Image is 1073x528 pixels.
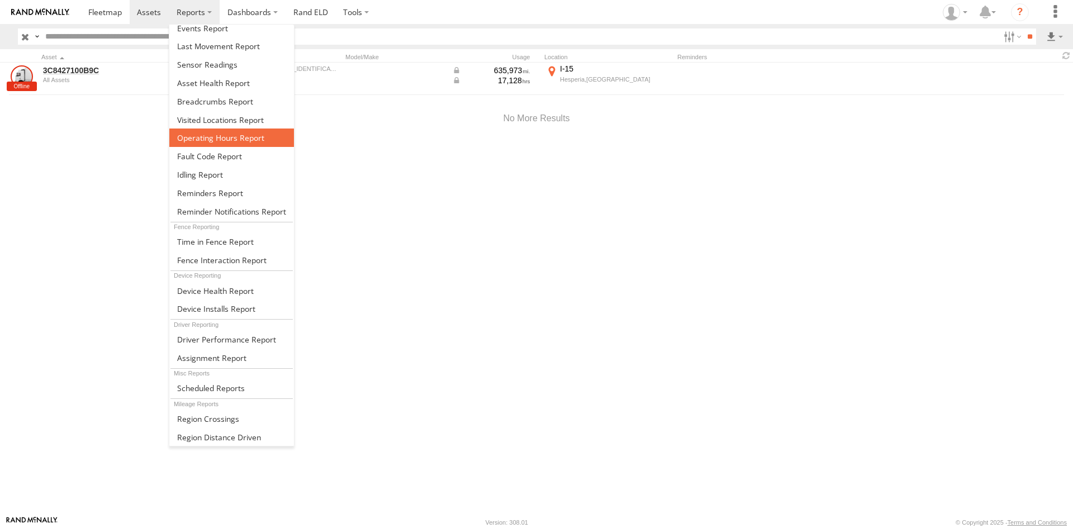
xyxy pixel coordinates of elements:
a: Scheduled Reports [169,379,294,397]
div: 1XPBDP9XXKD625523 [253,65,339,72]
a: Asset Operating Hours Report [169,129,294,147]
div: Hesperia,[GEOGRAPHIC_DATA] [560,75,671,83]
a: Fault Code Report [169,147,294,165]
a: Service Reminder Notifications Report [169,202,294,221]
a: Assignment Report [169,349,294,367]
a: Full Events Report [169,19,294,37]
div: © Copyright 2025 - [956,519,1067,526]
div: Data from Vehicle CANbus [452,75,530,85]
img: rand-logo.svg [11,8,69,16]
div: Click to Sort [41,53,198,61]
label: Click to View Current Location [544,64,673,94]
div: I-15 [560,64,671,74]
a: Last Movement Report [169,37,294,55]
div: Reminders [677,53,856,61]
a: 3C8427100B9C [43,65,196,75]
div: Model/Make [345,53,446,61]
a: Region Distance Driven [169,428,294,446]
div: Version: 308.01 [486,519,528,526]
span: Refresh [1060,50,1073,61]
a: Visit our Website [6,517,58,528]
div: Usage [450,53,540,61]
label: Export results as... [1045,28,1064,45]
label: Search Filter Options [999,28,1023,45]
div: Barry Frye [939,4,971,21]
a: Idling Report [169,165,294,184]
a: Driver Performance Report [169,330,294,349]
div: Data from Vehicle CANbus [452,65,530,75]
a: Fence Interaction Report [169,251,294,269]
a: Asset Health Report [169,74,294,92]
div: undefined [43,77,196,83]
a: Terms and Conditions [1008,519,1067,526]
a: Device Health Report [169,282,294,300]
div: Location [544,53,673,61]
a: Visited Locations Report [169,111,294,129]
a: View Asset Details [11,65,33,88]
a: Region Crossings [169,410,294,428]
a: Sensor Readings [169,55,294,74]
a: Time in Fences Report [169,232,294,251]
a: Breadcrumbs Report [169,92,294,111]
i: ? [1011,3,1029,21]
a: Device Installs Report [169,299,294,318]
div: Rego./Vin [251,53,341,61]
label: Search Query [32,28,41,45]
a: Reminders Report [169,184,294,202]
